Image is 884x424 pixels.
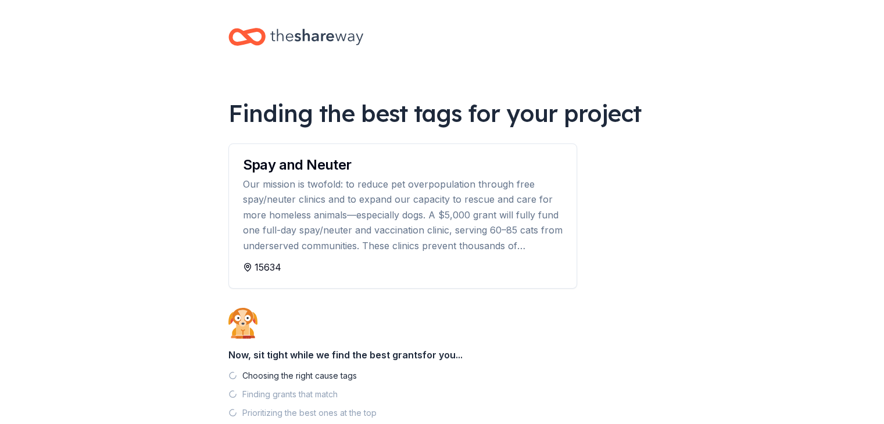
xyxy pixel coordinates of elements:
[243,158,563,172] div: Spay and Neuter
[228,307,257,339] img: Dog waiting patiently
[242,369,357,383] div: Choosing the right cause tags
[242,387,338,401] div: Finding grants that match
[228,343,656,366] div: Now, sit tight while we find the best grants for you...
[243,177,563,253] div: Our mission is twofold: to reduce pet overpopulation through free spay/neuter clinics and to expa...
[228,97,656,130] div: Finding the best tags for your project
[242,406,377,420] div: Prioritizing the best ones at the top
[243,260,563,274] div: 15634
